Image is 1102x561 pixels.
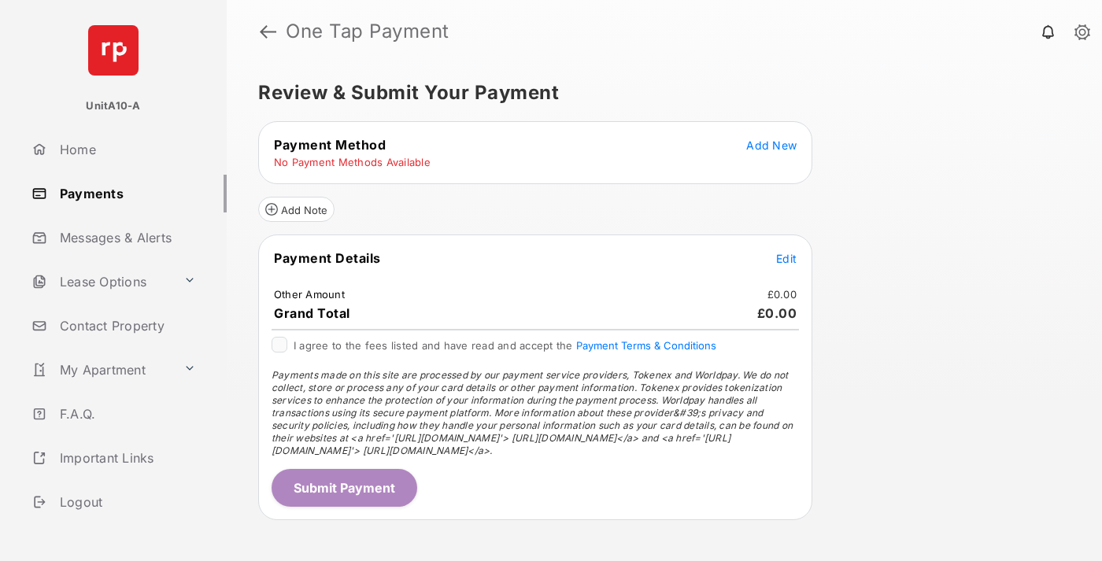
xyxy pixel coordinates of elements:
[776,252,797,265] span: Edit
[746,137,797,153] button: Add New
[274,250,381,266] span: Payment Details
[286,22,449,41] strong: One Tap Payment
[25,219,227,257] a: Messages & Alerts
[25,483,227,521] a: Logout
[258,83,1058,102] h5: Review & Submit Your Payment
[25,175,227,212] a: Payments
[746,138,797,152] span: Add New
[576,339,716,352] button: I agree to the fees listed and have read and accept the
[273,287,346,301] td: Other Amount
[25,307,227,345] a: Contact Property
[294,339,716,352] span: I agree to the fees listed and have read and accept the
[25,439,202,477] a: Important Links
[274,305,350,321] span: Grand Total
[272,469,417,507] button: Submit Payment
[274,137,386,153] span: Payment Method
[776,250,797,266] button: Edit
[258,197,335,222] button: Add Note
[25,263,177,301] a: Lease Options
[88,25,139,76] img: svg+xml;base64,PHN2ZyB4bWxucz0iaHR0cDovL3d3dy53My5vcmcvMjAwMC9zdmciIHdpZHRoPSI2NCIgaGVpZ2h0PSI2NC...
[273,155,431,169] td: No Payment Methods Available
[767,287,797,301] td: £0.00
[272,369,793,456] span: Payments made on this site are processed by our payment service providers, Tokenex and Worldpay. ...
[86,98,140,114] p: UnitA10-A
[25,351,177,389] a: My Apartment
[757,305,797,321] span: £0.00
[25,395,227,433] a: F.A.Q.
[25,131,227,168] a: Home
